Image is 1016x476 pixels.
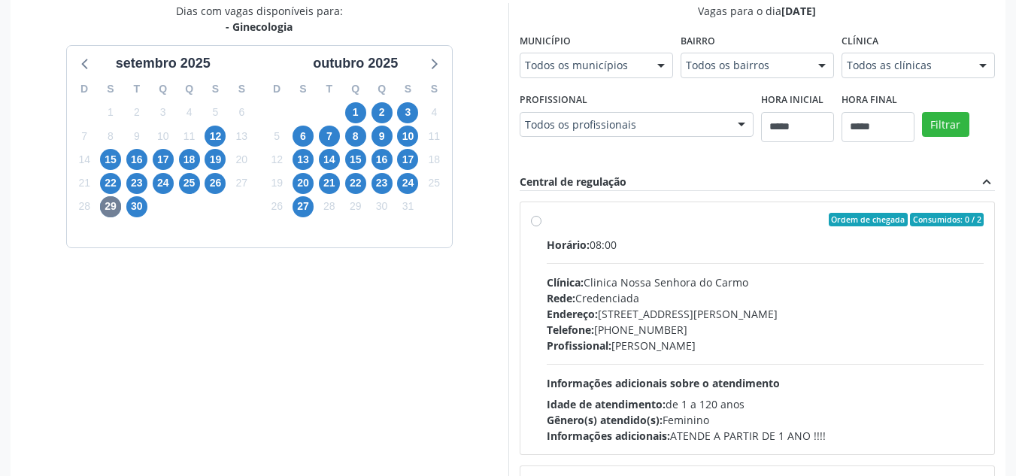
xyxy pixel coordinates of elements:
div: Q [150,77,176,101]
div: Credenciada [547,290,984,306]
span: terça-feira, 28 de outubro de 2025 [319,196,340,217]
div: - Ginecologia [176,19,343,35]
span: segunda-feira, 20 de outubro de 2025 [293,173,314,194]
div: [PERSON_NAME] [547,338,984,353]
span: segunda-feira, 1 de setembro de 2025 [100,102,121,123]
span: Rede: [547,291,575,305]
span: [DATE] [781,4,816,18]
span: segunda-feira, 27 de outubro de 2025 [293,196,314,217]
label: Município [520,29,571,53]
span: terça-feira, 30 de setembro de 2025 [126,196,147,217]
span: quinta-feira, 4 de setembro de 2025 [179,102,200,123]
div: T [316,77,342,101]
i: expand_less [978,174,995,190]
span: terça-feira, 23 de setembro de 2025 [126,173,147,194]
span: quarta-feira, 17 de setembro de 2025 [153,149,174,170]
span: terça-feira, 2 de setembro de 2025 [126,102,147,123]
span: domingo, 19 de outubro de 2025 [266,173,287,194]
div: Q [176,77,202,101]
div: Q [368,77,395,101]
div: D [71,77,98,101]
label: Profissional [520,89,587,112]
div: Dias com vagas disponíveis para: [176,3,343,35]
span: domingo, 7 de setembro de 2025 [74,126,95,147]
div: Q [342,77,368,101]
span: Horário: [547,238,590,252]
span: sexta-feira, 5 de setembro de 2025 [205,102,226,123]
span: sexta-feira, 10 de outubro de 2025 [397,126,418,147]
div: setembro 2025 [110,53,217,74]
label: Clínica [842,29,878,53]
span: Todos os municípios [525,58,642,73]
span: quarta-feira, 3 de setembro de 2025 [153,102,174,123]
span: quarta-feira, 15 de outubro de 2025 [345,149,366,170]
span: Endereço: [547,307,598,321]
span: segunda-feira, 6 de outubro de 2025 [293,126,314,147]
span: Informações adicionais: [547,429,670,443]
span: terça-feira, 21 de outubro de 2025 [319,173,340,194]
span: sexta-feira, 24 de outubro de 2025 [397,173,418,194]
div: S [98,77,124,101]
span: Gênero(s) atendido(s): [547,413,663,427]
span: segunda-feira, 8 de setembro de 2025 [100,126,121,147]
span: quinta-feira, 9 de outubro de 2025 [372,126,393,147]
span: Informações adicionais sobre o atendimento [547,376,780,390]
span: quinta-feira, 11 de setembro de 2025 [179,126,200,147]
label: Hora inicial [761,89,823,112]
span: quarta-feira, 1 de outubro de 2025 [345,102,366,123]
span: terça-feira, 9 de setembro de 2025 [126,126,147,147]
span: sexta-feira, 17 de outubro de 2025 [397,149,418,170]
span: Telefone: [547,323,594,337]
span: quarta-feira, 22 de outubro de 2025 [345,173,366,194]
span: terça-feira, 16 de setembro de 2025 [126,149,147,170]
span: sábado, 27 de setembro de 2025 [231,173,252,194]
span: quinta-feira, 18 de setembro de 2025 [179,149,200,170]
span: Ordem de chegada [829,213,908,226]
span: Consumidos: 0 / 2 [910,213,984,226]
span: quinta-feira, 23 de outubro de 2025 [372,173,393,194]
span: sábado, 4 de outubro de 2025 [423,102,444,123]
span: sexta-feira, 19 de setembro de 2025 [205,149,226,170]
div: 08:00 [547,237,984,253]
span: domingo, 5 de outubro de 2025 [266,126,287,147]
span: sábado, 11 de outubro de 2025 [423,126,444,147]
span: domingo, 26 de outubro de 2025 [266,196,287,217]
div: S [421,77,447,101]
div: Feminino [547,412,984,428]
span: sexta-feira, 26 de setembro de 2025 [205,173,226,194]
span: domingo, 12 de outubro de 2025 [266,149,287,170]
span: sábado, 6 de setembro de 2025 [231,102,252,123]
div: ATENDE A PARTIR DE 1 ANO !!!! [547,428,984,444]
span: Profissional: [547,338,611,353]
span: sábado, 18 de outubro de 2025 [423,149,444,170]
span: sábado, 13 de setembro de 2025 [231,126,252,147]
span: quarta-feira, 10 de setembro de 2025 [153,126,174,147]
span: quarta-feira, 8 de outubro de 2025 [345,126,366,147]
span: segunda-feira, 15 de setembro de 2025 [100,149,121,170]
button: Filtrar [922,112,969,138]
span: quinta-feira, 16 de outubro de 2025 [372,149,393,170]
span: quinta-feira, 25 de setembro de 2025 [179,173,200,194]
span: segunda-feira, 22 de setembro de 2025 [100,173,121,194]
div: T [123,77,150,101]
div: S [395,77,421,101]
label: Hora final [842,89,897,112]
div: outubro 2025 [307,53,404,74]
span: quinta-feira, 30 de outubro de 2025 [372,196,393,217]
span: sexta-feira, 3 de outubro de 2025 [397,102,418,123]
span: sábado, 20 de setembro de 2025 [231,149,252,170]
span: Todos os bairros [686,58,803,73]
span: domingo, 28 de setembro de 2025 [74,196,95,217]
label: Bairro [681,29,715,53]
div: D [264,77,290,101]
div: Central de regulação [520,174,626,190]
span: domingo, 21 de setembro de 2025 [74,173,95,194]
span: sexta-feira, 31 de outubro de 2025 [397,196,418,217]
span: terça-feira, 14 de outubro de 2025 [319,149,340,170]
span: Clínica: [547,275,584,290]
span: quarta-feira, 24 de setembro de 2025 [153,173,174,194]
span: Idade de atendimento: [547,397,666,411]
span: segunda-feira, 13 de outubro de 2025 [293,149,314,170]
div: S [229,77,255,101]
span: segunda-feira, 29 de setembro de 2025 [100,196,121,217]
